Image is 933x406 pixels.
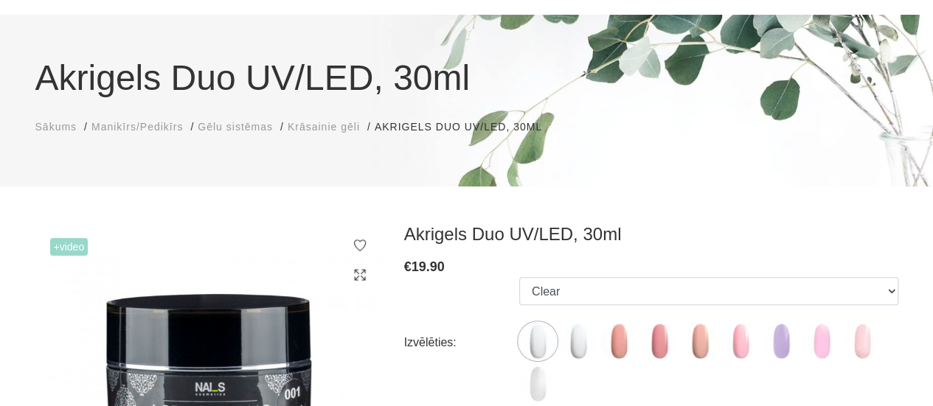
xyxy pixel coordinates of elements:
h3: Akrigels Duo UV/LED, 30ml [404,223,898,245]
a: Sākums [35,119,77,135]
span: Sākums [35,121,77,133]
img: ... [681,323,718,360]
span: +Video [50,238,89,256]
span: 19.90 [412,259,445,274]
a: Krāsainie gēli [288,119,360,135]
img: ... [519,323,556,360]
img: ... [600,323,637,360]
div: Izvēlēties: [404,331,519,354]
h1: Akrigels Duo UV/LED, 30ml [35,52,898,105]
img: ... [641,323,678,360]
img: ... [722,323,759,360]
span: Krāsainie gēli [288,121,360,133]
img: ... [560,323,597,360]
img: ... [519,365,556,402]
li: Akrigels Duo UV/LED, 30ml [375,119,557,135]
a: Gēlu sistēmas [198,119,273,135]
a: Manikīrs/Pedikīrs [91,119,183,135]
img: ... [803,323,840,360]
img: ... [763,323,800,360]
span: € [404,259,412,274]
img: ... [844,323,881,360]
span: Gēlu sistēmas [198,121,273,133]
span: Manikīrs/Pedikīrs [91,121,183,133]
